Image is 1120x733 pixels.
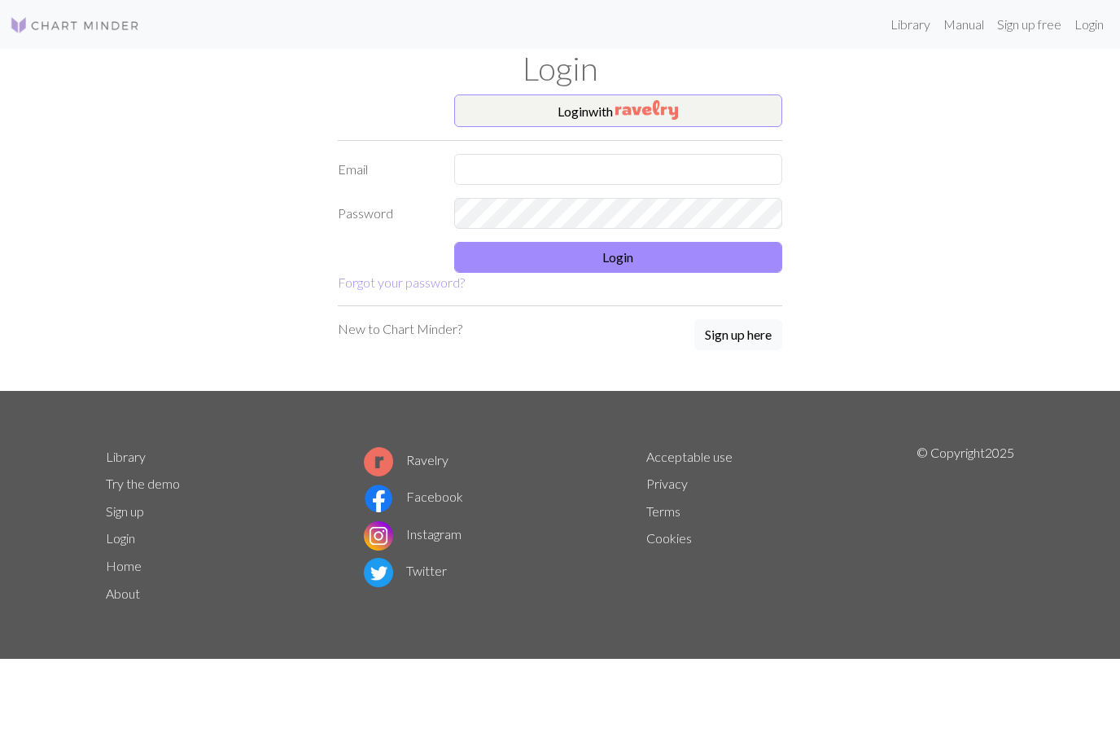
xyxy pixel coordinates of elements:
a: Privacy [646,476,688,491]
a: Instagram [364,526,462,542]
a: Login [1068,8,1110,41]
a: Try the demo [106,476,180,491]
a: Acceptable use [646,449,733,464]
img: Ravelry [615,100,678,120]
h1: Login [96,49,1024,88]
p: New to Chart Minder? [338,319,462,339]
a: Twitter [364,563,447,578]
img: Ravelry logo [364,447,393,476]
p: © Copyright 2025 [917,443,1014,608]
a: Ravelry [364,452,448,467]
a: Forgot your password? [338,274,465,290]
img: Facebook logo [364,484,393,513]
button: Loginwith [454,94,783,127]
a: Home [106,558,142,573]
a: Sign up here [694,319,782,352]
button: Sign up here [694,319,782,350]
img: Twitter logo [364,558,393,587]
a: Terms [646,503,680,519]
img: Instagram logo [364,521,393,551]
a: Login [106,530,135,546]
a: Sign up [106,503,144,519]
a: Cookies [646,530,692,546]
a: Library [106,449,146,464]
button: Login [454,242,783,273]
img: Logo [10,15,140,35]
a: Library [884,8,937,41]
a: Sign up free [991,8,1068,41]
a: About [106,586,140,601]
a: Manual [937,8,991,41]
a: Facebook [364,489,463,504]
label: Password [328,198,444,229]
label: Email [328,154,444,185]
